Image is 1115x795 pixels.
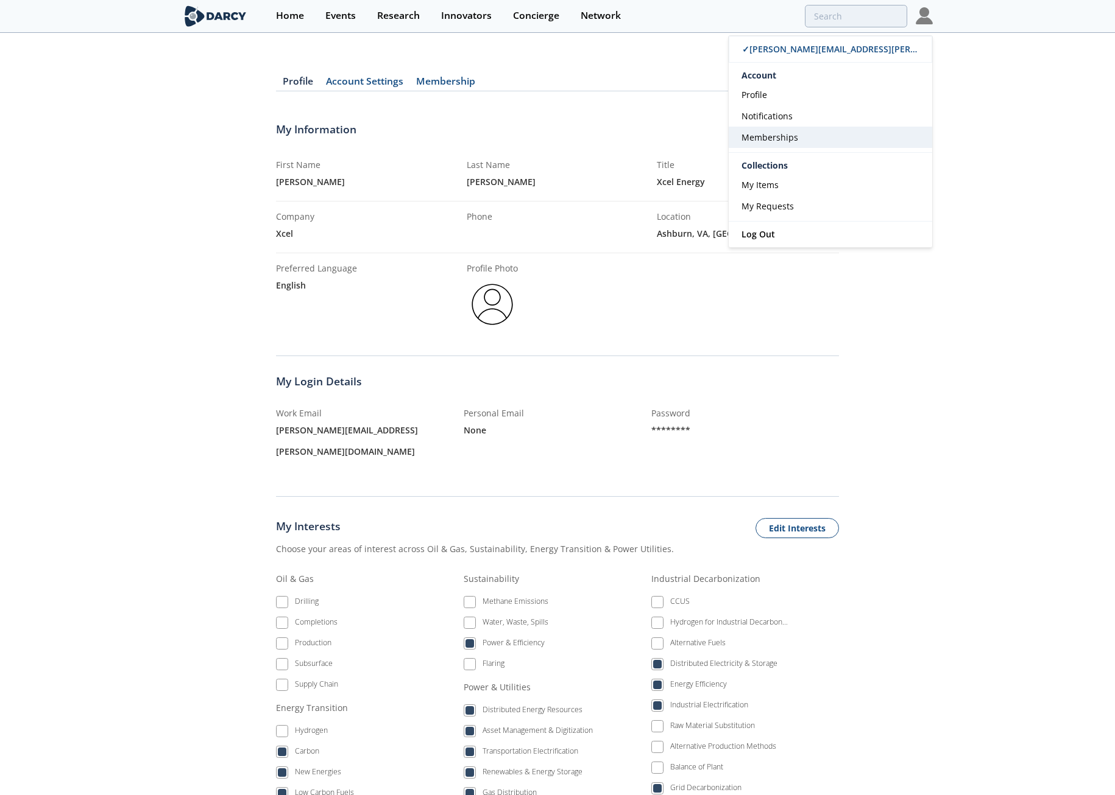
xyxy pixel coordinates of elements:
[805,5,907,27] input: Advanced Search
[276,262,458,275] div: Preferred Language
[276,407,464,419] div: Work Email
[467,171,649,192] div: [PERSON_NAME]
[916,7,933,24] img: Profile
[467,262,649,275] div: Profile Photo
[729,36,932,63] a: ✓[PERSON_NAME][EMAIL_ADDRESS][PERSON_NAME][DOMAIN_NAME]
[276,701,464,723] div: Energy Transition
[276,223,458,244] div: Xcel
[651,572,839,594] div: Industrial Decarbonization
[729,105,932,127] a: Notifications
[182,5,249,27] img: logo-wide.svg
[276,419,464,462] div: [PERSON_NAME][EMAIL_ADDRESS][PERSON_NAME][DOMAIN_NAME]
[742,110,793,122] span: Notifications
[276,171,458,192] div: [PERSON_NAME]
[464,419,651,441] div: None
[409,77,481,91] a: Membership
[729,63,932,84] div: Account
[742,89,767,100] span: Profile
[276,77,319,91] a: Profile
[657,210,839,223] div: Location
[657,158,839,171] div: Title
[276,275,458,296] div: english
[276,572,464,594] div: Oil & Gas
[729,127,932,148] a: Memberships
[651,407,839,419] div: Password
[276,542,839,555] div: Choose your areas of interest across Oil & Gas, Sustainability, Energy Transition & Power Utilities.
[441,11,492,21] div: Innovators
[276,121,356,142] span: My Information
[729,174,932,195] a: My Items
[742,200,794,212] span: My Requests
[742,131,798,143] span: Memberships
[467,279,518,330] img: profile-pic-default.svg
[742,43,1030,55] span: ✓ [PERSON_NAME][EMAIL_ADDRESS][PERSON_NAME][DOMAIN_NAME]
[319,77,409,91] a: Account Settings
[276,11,304,21] div: Home
[464,681,651,702] div: Power & Utilities
[276,210,458,223] div: Company
[729,84,932,105] a: Profile
[276,373,362,389] span: My Login Details
[729,222,932,247] a: Log Out
[729,195,932,217] a: My Requests
[467,210,649,223] div: Phone
[742,179,779,191] span: My Items
[581,11,621,21] div: Network
[464,407,651,419] div: Personal Email
[467,158,649,171] div: Last Name
[513,11,559,21] div: Concierge
[742,228,775,240] span: Log Out
[276,158,458,171] div: First Name
[729,157,932,174] div: Collections
[657,171,839,192] div: Xcel Energy
[464,572,651,594] div: Sustainability
[756,518,839,539] button: Edit Interests
[325,11,356,21] div: Events
[377,11,420,21] div: Research
[657,223,839,244] div: Ashburn, VA, [GEOGRAPHIC_DATA]
[276,518,341,539] span: My Interests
